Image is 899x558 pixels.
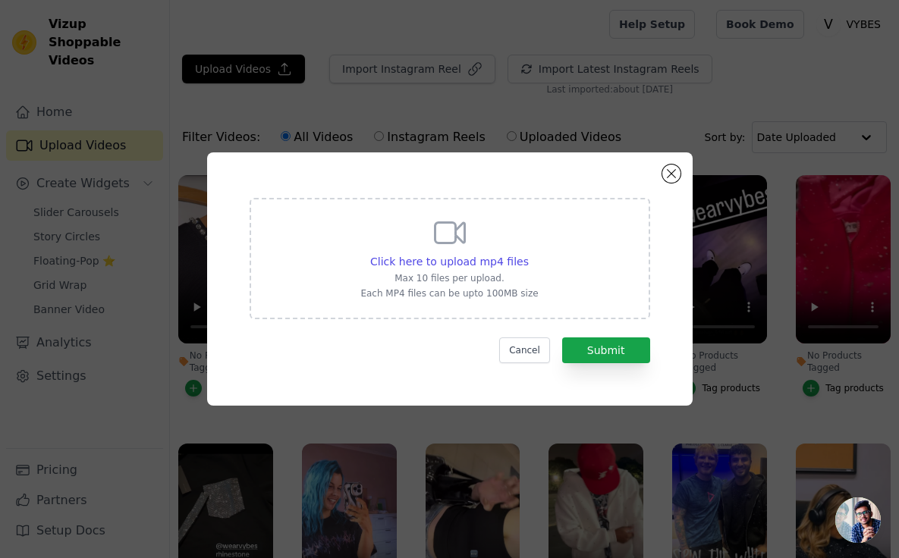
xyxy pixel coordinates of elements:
[370,255,529,268] span: Click here to upload mp4 files
[662,165,681,183] button: Close modal
[562,337,650,363] button: Submit
[360,272,538,284] p: Max 10 files per upload.
[360,287,538,299] p: Each MP4 files can be upto 100MB size
[499,337,550,363] button: Cancel
[835,497,881,543] a: Open chat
